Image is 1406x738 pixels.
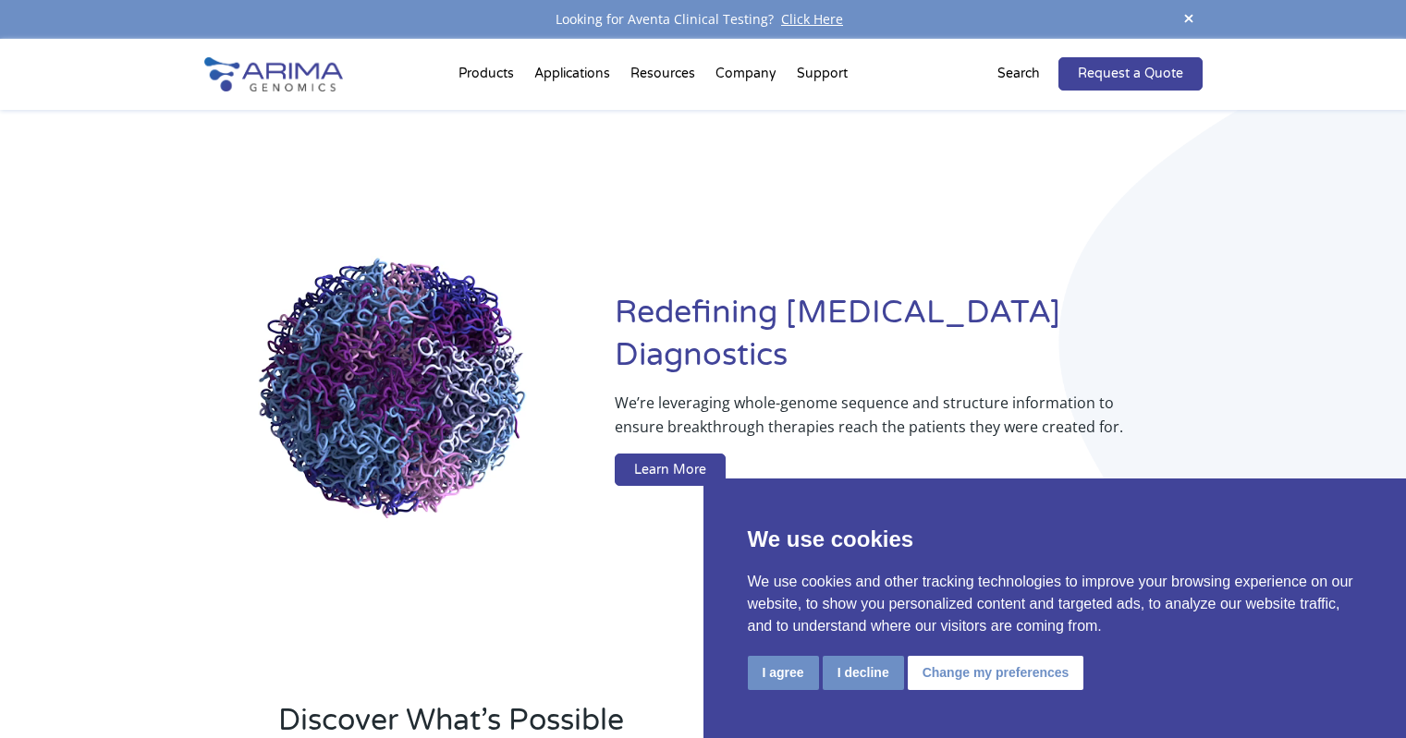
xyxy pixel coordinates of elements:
[615,391,1128,454] p: We’re leveraging whole-genome sequence and structure information to ensure breakthrough therapies...
[748,656,819,690] button: I agree
[908,656,1084,690] button: Change my preferences
[823,656,904,690] button: I decline
[748,571,1363,637] p: We use cookies and other tracking technologies to improve your browsing experience on our website...
[204,7,1203,31] div: Looking for Aventa Clinical Testing?
[748,523,1363,556] p: We use cookies
[997,62,1040,86] p: Search
[615,454,726,487] a: Learn More
[204,57,343,91] img: Arima-Genomics-logo
[615,292,1202,391] h1: Redefining [MEDICAL_DATA] Diagnostics
[774,10,850,28] a: Click Here
[1058,57,1203,91] a: Request a Quote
